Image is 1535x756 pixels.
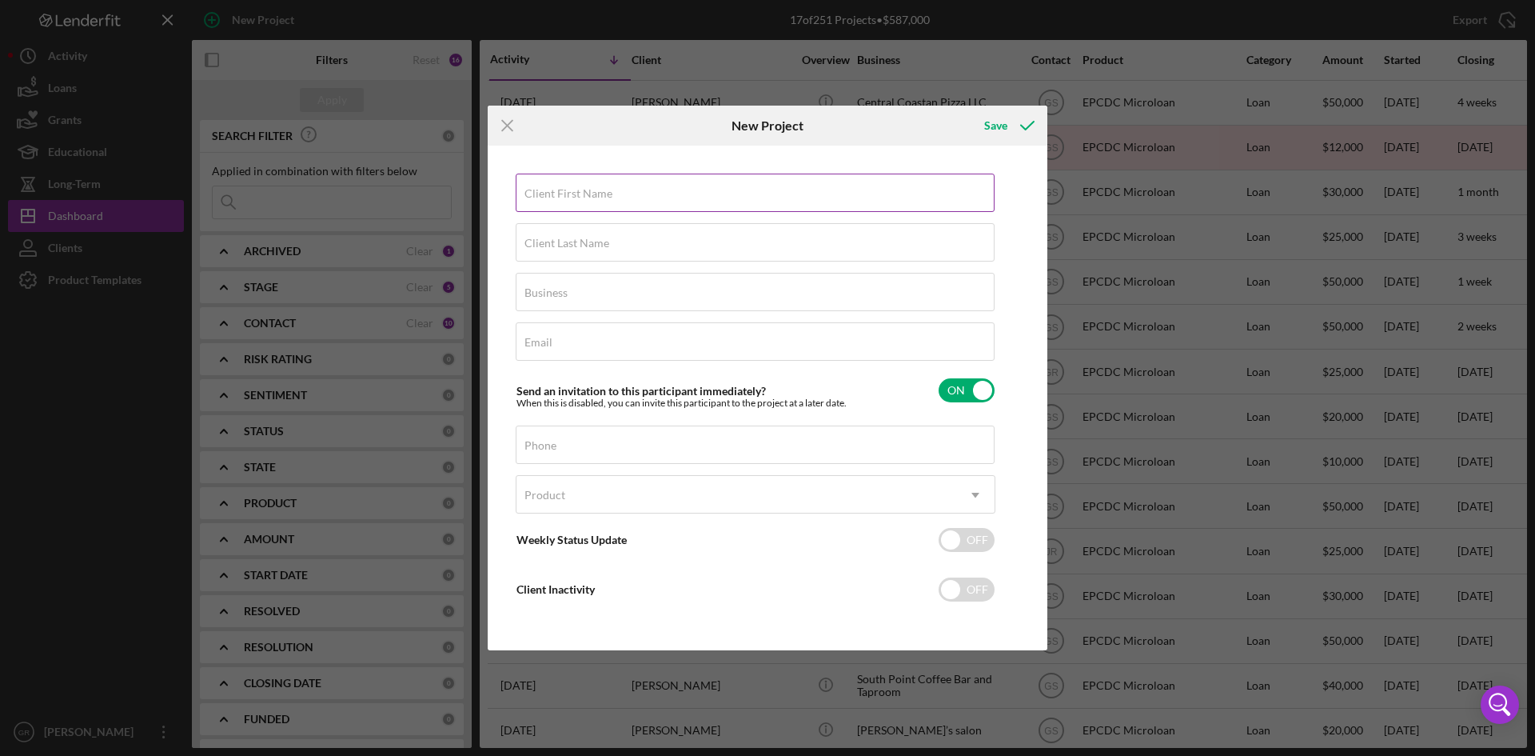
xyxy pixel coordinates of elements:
label: Client Inactivity [516,582,595,596]
label: Business [524,286,568,299]
button: Save [968,110,1047,142]
div: When this is disabled, you can invite this participant to the project at a later date. [516,398,847,409]
label: Client Last Name [524,237,609,250]
label: Weekly Status Update [516,533,627,546]
label: Phone [524,439,556,452]
label: Send an invitation to this participant immediately? [516,384,766,398]
div: Open Intercom Messenger [1481,686,1519,724]
label: Email [524,336,552,349]
label: Client First Name [524,187,612,200]
div: Save [984,110,1007,142]
div: Product [524,489,565,502]
h6: New Project [732,118,803,133]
